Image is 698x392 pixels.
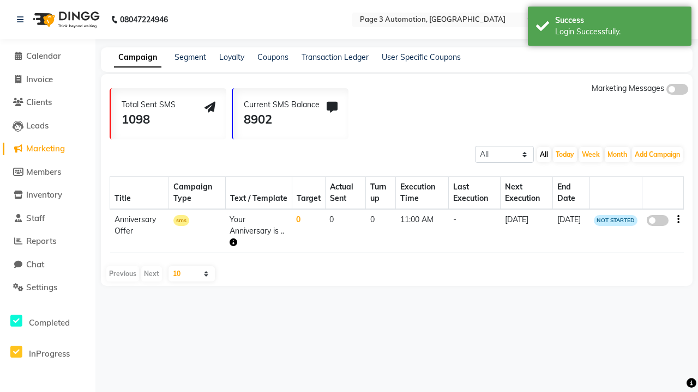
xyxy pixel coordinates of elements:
[537,147,551,162] button: All
[26,51,61,61] span: Calendar
[29,317,70,328] span: Completed
[244,111,320,128] div: 8902
[605,147,630,162] button: Month
[553,177,589,210] th: End Date
[3,259,93,271] a: Chat
[26,167,61,177] span: Members
[292,177,325,210] th: Target
[396,209,449,253] td: 11:00 AM
[120,4,168,35] b: 08047224946
[366,177,396,210] th: Turn up
[555,26,683,38] div: Login Successfully.
[3,235,93,248] a: Reports
[3,166,93,179] a: Members
[3,189,93,201] a: Inventory
[632,147,683,162] button: Add Campaign
[449,209,501,253] td: -
[396,177,449,210] th: Execution Time
[555,15,683,26] div: Success
[26,189,62,200] span: Inventory
[173,215,189,226] span: sms
[592,83,664,93] span: Marketing Messages
[114,48,161,68] a: Campaign
[29,348,70,359] span: InProgress
[225,177,292,210] th: Text / Template
[244,99,320,111] div: Current SMS Balance
[366,209,396,253] td: 0
[501,177,553,210] th: Next Execution
[26,259,44,269] span: Chat
[501,209,553,253] td: [DATE]
[225,209,292,253] td: Your Anniversary is ..
[110,209,169,253] td: Anniversary Offer
[325,177,365,210] th: Actual Sent
[3,212,93,225] a: Staff
[3,120,93,132] a: Leads
[26,120,49,131] span: Leads
[26,236,56,246] span: Reports
[553,209,589,253] td: [DATE]
[594,215,637,226] span: NOT STARTED
[122,99,176,111] div: Total Sent SMS
[3,96,93,109] a: Clients
[26,213,45,223] span: Staff
[325,209,365,253] td: 0
[3,73,93,86] a: Invoice
[169,177,226,210] th: Campaign Type
[26,282,57,292] span: Settings
[26,143,65,154] span: Marketing
[122,111,176,128] div: 1098
[174,52,206,62] a: Segment
[3,143,93,155] a: Marketing
[647,215,669,226] label: false
[3,281,93,294] a: Settings
[26,97,52,107] span: Clients
[28,4,103,35] img: logo
[553,147,577,162] button: Today
[579,147,603,162] button: Week
[219,52,244,62] a: Loyalty
[3,50,93,63] a: Calendar
[26,74,53,84] span: Invoice
[110,177,169,210] th: Title
[382,52,461,62] a: User Specific Coupons
[257,52,288,62] a: Coupons
[449,177,501,210] th: Last Execution
[302,52,369,62] a: Transaction Ledger
[292,209,325,253] td: 0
